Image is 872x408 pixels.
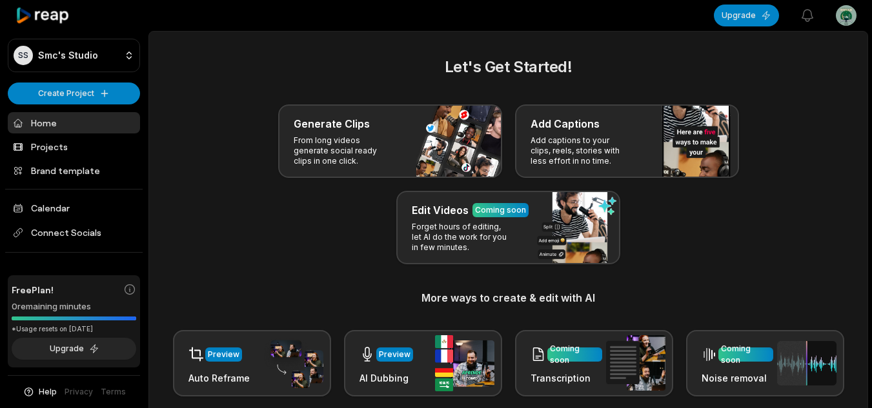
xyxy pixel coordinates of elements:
[12,300,136,313] div: 0 remaining minutes
[531,116,600,131] h3: Add Captions
[8,160,140,181] a: Brand template
[702,371,773,385] h3: Noise removal
[721,343,771,366] div: Coming soon
[8,221,140,244] span: Connect Socials
[8,112,140,133] a: Home
[606,335,665,391] img: transcription.png
[264,338,323,389] img: auto_reframe.png
[38,50,98,61] p: Smc's Studio
[8,136,140,157] a: Projects
[188,371,250,385] h3: Auto Reframe
[714,5,779,26] button: Upgrade
[412,222,512,253] p: Forget hours of editing, let AI do the work for you in few minutes.
[8,83,140,104] button: Create Project
[12,324,136,334] div: *Usage resets on [DATE]
[165,55,852,79] h2: Let's Get Started!
[208,349,239,360] div: Preview
[165,290,852,306] h3: More ways to create & edit with AI
[14,46,33,65] div: SS
[475,204,526,216] div: Coming soon
[65,386,93,398] a: Privacy
[294,116,370,131] h3: Generate Clips
[23,386,57,398] button: Help
[12,283,54,296] span: Free Plan!
[531,371,602,385] h3: Transcription
[12,338,136,360] button: Upgrade
[777,341,837,385] img: noise_removal.png
[550,343,600,366] div: Coming soon
[379,349,411,360] div: Preview
[435,335,494,391] img: ai_dubbing.png
[39,386,57,398] span: Help
[412,202,469,218] h3: Edit Videos
[8,197,140,219] a: Calendar
[360,371,413,385] h3: AI Dubbing
[101,386,126,398] a: Terms
[294,135,394,166] p: From long videos generate social ready clips in one click.
[531,135,631,166] p: Add captions to your clips, reels, stories with less effort in no time.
